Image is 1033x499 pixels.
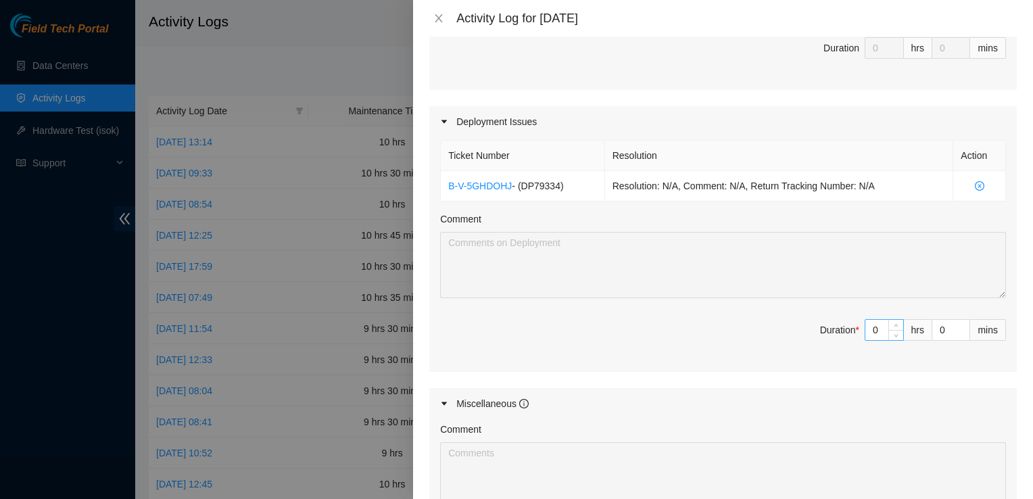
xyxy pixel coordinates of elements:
[440,232,1006,298] textarea: Comment
[605,141,954,171] th: Resolution
[440,400,448,408] span: caret-right
[456,11,1017,26] div: Activity Log for [DATE]
[429,12,448,25] button: Close
[888,330,903,340] span: Decrease Value
[892,322,900,330] span: up
[605,171,954,201] td: Resolution: N/A, Comment: N/A, Return Tracking Number: N/A
[519,399,529,408] span: info-circle
[440,118,448,126] span: caret-right
[961,181,998,191] span: close-circle
[892,331,900,339] span: down
[440,212,481,227] label: Comment
[953,141,1006,171] th: Action
[970,319,1006,341] div: mins
[888,320,903,330] span: Increase Value
[904,319,932,341] div: hrs
[429,388,1017,419] div: Miscellaneous info-circle
[820,323,859,337] div: Duration
[441,141,605,171] th: Ticket Number
[440,422,481,437] label: Comment
[512,181,563,191] span: - ( DP79334 )
[448,181,512,191] a: B-V-5GHDOHJ
[904,37,932,59] div: hrs
[433,13,444,24] span: close
[823,41,859,55] div: Duration
[429,106,1017,137] div: Deployment Issues
[970,37,1006,59] div: mins
[456,396,529,411] div: Miscellaneous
